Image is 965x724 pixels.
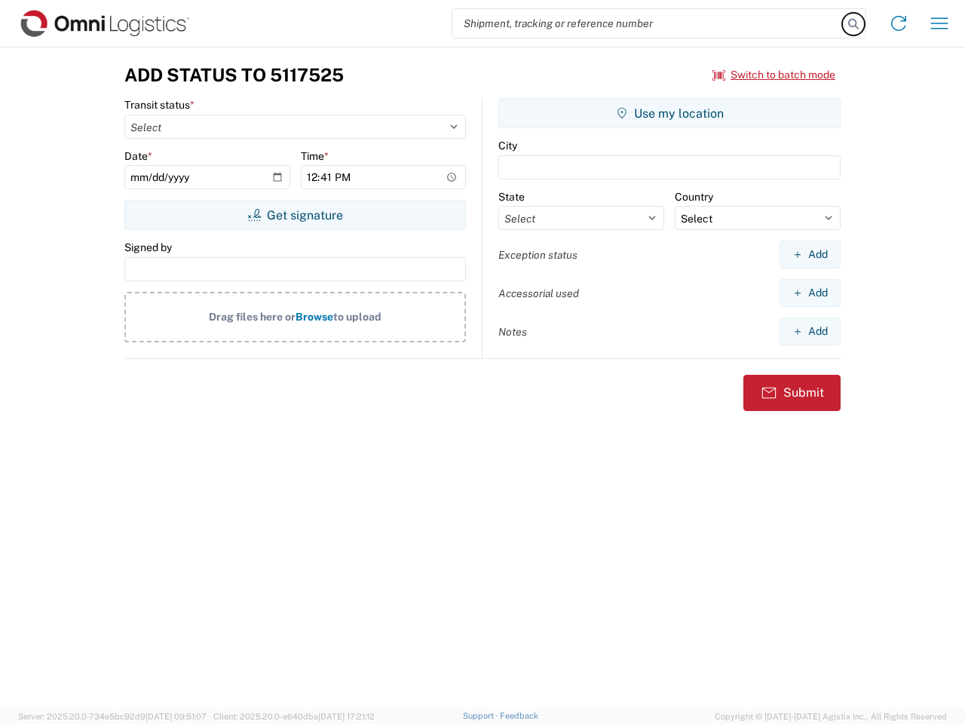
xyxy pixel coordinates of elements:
[209,311,296,323] span: Drag files here or
[712,63,835,87] button: Switch to batch mode
[780,318,841,345] button: Add
[675,190,713,204] label: Country
[452,9,843,38] input: Shipment, tracking or reference number
[124,241,172,254] label: Signed by
[498,248,577,262] label: Exception status
[498,190,525,204] label: State
[296,311,333,323] span: Browse
[333,311,381,323] span: to upload
[124,149,152,163] label: Date
[743,375,841,411] button: Submit
[498,98,841,128] button: Use my location
[780,279,841,307] button: Add
[124,64,344,86] h3: Add Status to 5117525
[318,712,375,721] span: [DATE] 17:21:12
[301,149,329,163] label: Time
[780,241,841,268] button: Add
[124,98,195,112] label: Transit status
[500,711,538,720] a: Feedback
[18,712,207,721] span: Server: 2025.20.0-734e5bc92d9
[498,287,579,300] label: Accessorial used
[463,711,501,720] a: Support
[498,139,517,152] label: City
[124,200,466,230] button: Get signature
[715,710,947,723] span: Copyright © [DATE]-[DATE] Agistix Inc., All Rights Reserved
[146,712,207,721] span: [DATE] 09:51:07
[498,325,527,339] label: Notes
[213,712,375,721] span: Client: 2025.20.0-e640dba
